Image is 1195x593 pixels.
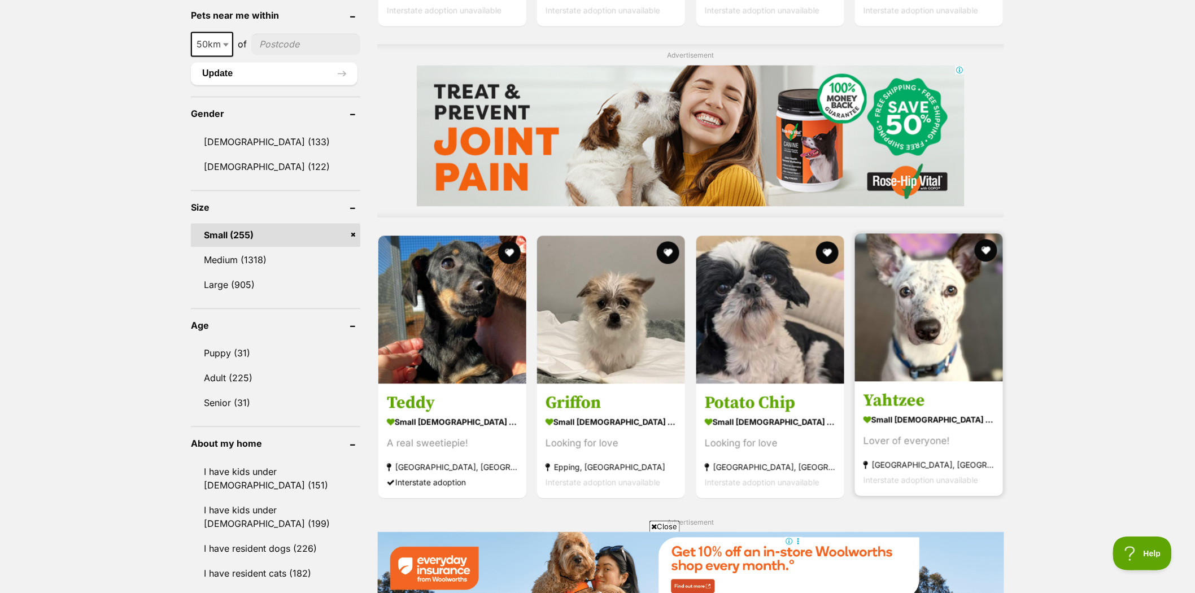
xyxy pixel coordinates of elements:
[1113,537,1172,570] iframe: Help Scout Beacon - Open
[546,435,677,451] div: Looking for love
[191,537,360,561] a: I have resident dogs (226)
[191,391,360,415] a: Senior (31)
[387,392,518,413] h3: Teddy
[668,518,714,527] span: Advertisement
[705,435,836,451] div: Looking for love
[696,236,844,384] img: Potato Chip - Maltese Dog
[537,383,685,498] a: Griffon small [DEMOGRAPHIC_DATA] Dog Looking for love Epping, [GEOGRAPHIC_DATA] Interstate adopti...
[498,242,521,264] button: favourite
[191,11,360,21] header: Pets near me within
[191,63,357,85] button: Update
[191,460,360,498] a: I have kids under [DEMOGRAPHIC_DATA] (151)
[863,433,995,448] div: Lover of everyone!
[191,130,360,154] a: [DEMOGRAPHIC_DATA] (133)
[191,273,360,297] a: Large (905)
[377,45,1004,218] div: Advertisement
[649,521,680,532] span: Close
[863,390,995,411] h3: Yahtzee
[816,242,839,264] button: favourite
[863,411,995,428] strong: small [DEMOGRAPHIC_DATA] Dog
[191,342,360,365] a: Puppy (31)
[705,392,836,413] h3: Potato Chip
[378,236,526,384] img: Teddy - Dachshund Dog
[863,457,995,472] strong: [GEOGRAPHIC_DATA], [GEOGRAPHIC_DATA]
[705,413,836,430] strong: small [DEMOGRAPHIC_DATA] Dog
[191,562,360,586] a: I have resident cats (182)
[392,537,803,587] iframe: Advertisement
[546,6,660,15] span: Interstate adoption unavailable
[855,381,1003,496] a: Yahtzee small [DEMOGRAPHIC_DATA] Dog Lover of everyone! [GEOGRAPHIC_DATA], [GEOGRAPHIC_DATA] Inte...
[387,413,518,430] strong: small [DEMOGRAPHIC_DATA] Dog
[191,439,360,449] header: About my home
[191,248,360,272] a: Medium (1318)
[191,499,360,536] a: I have kids under [DEMOGRAPHIC_DATA] (199)
[191,321,360,331] header: Age
[387,6,501,15] span: Interstate adoption unavailable
[191,367,360,390] a: Adult (225)
[863,6,978,15] span: Interstate adoption unavailable
[855,234,1003,382] img: Yahtzee - Jack Russell Terrier x Border Collie x Staffordshire Bull Terrier Dog
[696,383,844,498] a: Potato Chip small [DEMOGRAPHIC_DATA] Dog Looking for love [GEOGRAPHIC_DATA], [GEOGRAPHIC_DATA] In...
[191,32,233,57] span: 50km
[975,239,997,262] button: favourite
[192,37,232,53] span: 50km
[191,224,360,247] a: Small (255)
[191,155,360,179] a: [DEMOGRAPHIC_DATA] (122)
[387,435,518,451] div: A real sweetiepie!
[238,38,247,51] span: of
[705,6,819,15] span: Interstate adoption unavailable
[191,109,360,119] header: Gender
[863,475,978,485] span: Interstate adoption unavailable
[191,203,360,213] header: Size
[417,66,965,207] iframe: Advertisement
[546,477,660,487] span: Interstate adoption unavailable
[546,413,677,430] strong: small [DEMOGRAPHIC_DATA] Dog
[387,474,518,490] div: Interstate adoption
[657,242,680,264] button: favourite
[387,459,518,474] strong: [GEOGRAPHIC_DATA], [GEOGRAPHIC_DATA]
[251,34,360,55] input: postcode
[546,459,677,474] strong: Epping, [GEOGRAPHIC_DATA]
[537,236,685,384] img: Griffon - Maltese x Shih Tzu Dog
[378,383,526,498] a: Teddy small [DEMOGRAPHIC_DATA] Dog A real sweetiepie! [GEOGRAPHIC_DATA], [GEOGRAPHIC_DATA] Inters...
[705,477,819,487] span: Interstate adoption unavailable
[705,459,836,474] strong: [GEOGRAPHIC_DATA], [GEOGRAPHIC_DATA]
[546,392,677,413] h3: Griffon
